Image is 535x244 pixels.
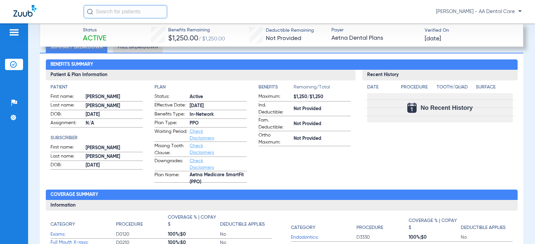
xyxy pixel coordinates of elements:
h2: Benefits Summary [46,59,518,70]
span: In-Network [190,111,247,118]
span: [DATE] [425,35,441,43]
span: Last name: [50,153,83,161]
h4: Tooth/Quad [437,84,473,91]
span: Aetna Dental Plans [331,34,419,42]
img: Zuub Logo [13,5,36,17]
app-breakdown-title: Deductible Applies [220,214,272,230]
app-breakdown-title: Category [50,214,116,230]
span: D0120 [116,231,168,238]
span: N/A [86,120,143,127]
span: Status [83,27,106,34]
app-breakdown-title: Subscriber [50,135,143,142]
span: Not Provided [294,105,351,112]
h4: Date [367,84,395,91]
h4: Patient [50,84,143,91]
app-breakdown-title: Coverage % | Copay $ [409,214,461,233]
span: First name: [50,144,83,152]
span: No [461,234,513,241]
h2: Coverage Summary [46,190,518,200]
h3: Patient & Plan Information [46,70,356,80]
app-breakdown-title: Procedure [116,214,168,230]
span: Benefits Remaining [168,27,225,34]
li: Full Breakdown [113,41,163,53]
span: Not Provided [294,135,351,142]
h4: Deductible Applies [220,221,265,228]
span: Maximum: [258,93,291,101]
h3: Recent History [362,70,517,80]
span: No [220,231,272,238]
h4: Coverage % | Copay $ [409,217,457,231]
h4: Deductible Applies [461,224,506,231]
span: Deductible Remaining [266,27,314,34]
span: Last name: [50,102,83,110]
app-breakdown-title: Procedure [356,214,409,233]
h4: Coverage % | Copay $ [168,214,216,228]
span: $1,250.00 [168,35,198,42]
span: [PERSON_NAME] - AA Dental Care [436,8,522,15]
app-breakdown-title: Plan [154,84,247,91]
span: DOB: [50,162,83,170]
span: No Recent History [421,104,473,111]
span: [DATE] [190,102,247,109]
app-breakdown-title: Category [291,214,356,233]
a: Check Disclaimers [190,159,214,170]
span: Plan Name: [154,172,187,182]
span: Waiting Period: [154,128,187,142]
h4: Surface [476,84,513,91]
app-breakdown-title: Coverage % | Copay $ [168,214,220,230]
span: Active [190,93,247,100]
span: [PERSON_NAME] [86,93,143,100]
span: 100% $0 [168,231,220,238]
h4: Procedure [401,84,434,91]
span: DOB: [50,111,83,119]
span: Active [83,34,106,43]
app-breakdown-title: Tooth/Quad [437,84,473,93]
h4: Procedure [356,224,383,231]
span: [DATE] [86,111,143,118]
span: [DATE] [86,162,143,169]
span: Status: [154,93,187,101]
app-breakdown-title: Surface [476,84,513,93]
span: Effective Date: [154,102,187,110]
img: hamburger-icon [9,28,19,36]
app-breakdown-title: Benefits [258,84,294,93]
span: Not Provided [266,35,301,41]
h4: Category [50,221,75,228]
span: $1,250/$1,250 [294,93,351,100]
span: Downgrades: [154,158,187,171]
li: Summary Breakdown [46,41,107,53]
h4: Category [291,224,315,231]
h4: Benefits [258,84,294,91]
span: PPO [190,120,247,127]
span: Ind. Deductible: [258,102,291,116]
span: Verified On [425,27,512,34]
a: Check Disclaimers [190,129,214,141]
span: [PERSON_NAME] [86,153,143,160]
span: Assignment: [50,119,83,128]
span: Missing Tooth Clause: [154,143,187,157]
h4: Procedure [116,221,143,228]
input: Search for patients [84,5,167,18]
span: Remaining/Total [294,84,351,93]
span: / $1,250.00 [198,36,225,42]
a: Check Disclaimers [190,144,214,155]
span: Exams: [50,231,116,238]
img: Search Icon [87,9,93,15]
img: Calendar [407,103,417,113]
span: D3330 [356,234,409,241]
span: Ortho Maximum: [258,132,291,146]
span: | [179,232,180,237]
span: | [420,235,421,240]
span: [PERSON_NAME] [86,145,143,152]
span: 100% $0 [409,234,461,241]
span: Endodontics: [291,234,356,241]
app-breakdown-title: Date [367,84,395,93]
span: Not Provided [294,120,351,128]
span: Fam. Deductible: [258,117,291,131]
span: First name: [50,93,83,101]
span: Payer [331,27,419,34]
span: Benefits Type: [154,111,187,119]
h3: Information [46,200,518,211]
span: Plan Type: [154,119,187,128]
